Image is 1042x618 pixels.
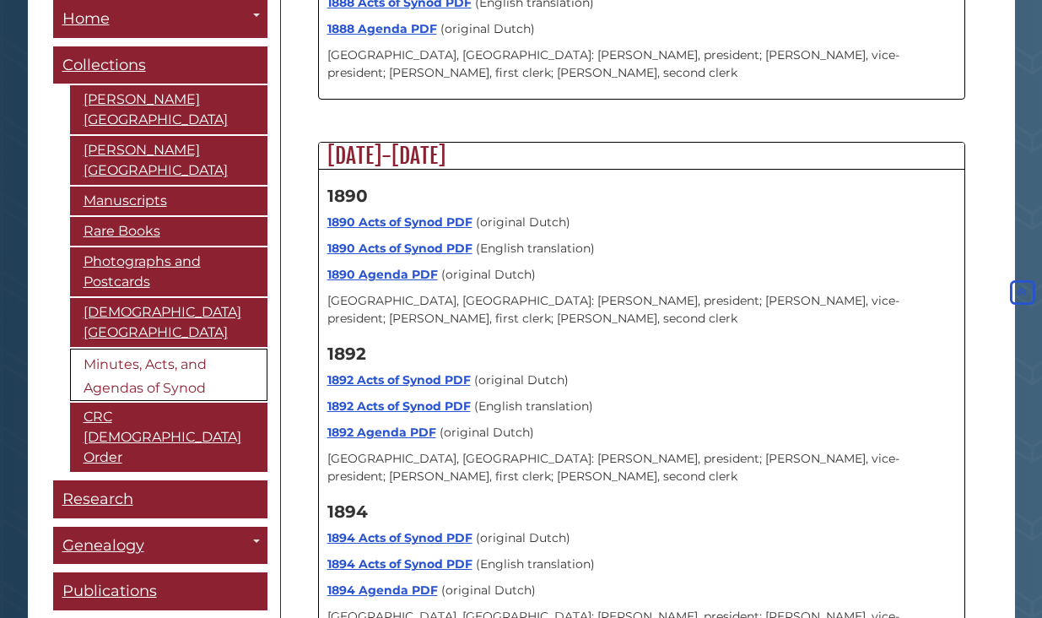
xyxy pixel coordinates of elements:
p: (English translation) [327,398,956,415]
a: Manuscripts [70,187,267,215]
strong: 1894 [327,501,368,522]
strong: 1890 [327,186,368,206]
p: (original Dutch) [327,582,956,599]
p: (original Dutch) [327,20,956,38]
a: Rare Books [70,217,267,246]
a: Genealogy [53,527,267,565]
p: (original Dutch) [327,371,956,389]
a: 1890 Acts of Synod PDF [327,241,472,256]
a: 1890 Acts of Synod PDF [327,214,472,230]
p: [GEOGRAPHIC_DATA], [GEOGRAPHIC_DATA]: [PERSON_NAME], president; [PERSON_NAME], vice-president; [P... [327,450,956,485]
a: [DEMOGRAPHIC_DATA][GEOGRAPHIC_DATA] [70,298,267,347]
a: 1888 Agenda PDF [327,21,437,36]
p: (original Dutch) [327,266,956,284]
p: [GEOGRAPHIC_DATA], [GEOGRAPHIC_DATA]: [PERSON_NAME], president; [PERSON_NAME], vice-president; [P... [327,292,956,328]
a: 1892 Acts of Synod PDF [327,398,471,414]
a: 1894 Acts of Synod PDF [327,530,472,545]
a: CRC [DEMOGRAPHIC_DATA] Order [70,403,267,472]
a: Publications [53,572,267,610]
span: Publications [62,582,157,600]
a: 1892 Agenda PDF [327,425,436,440]
a: Back to Top [1007,285,1038,300]
a: 1890 Agenda PDF [327,267,438,282]
span: Collections [62,56,146,74]
span: Home [62,9,110,28]
a: 1894 Acts of Synod PDF [327,556,472,572]
p: (English translation) [327,556,956,573]
p: [GEOGRAPHIC_DATA], [GEOGRAPHIC_DATA]: [PERSON_NAME], president; [PERSON_NAME], vice-president; [P... [327,46,956,82]
a: 1894 Agenda PDF [327,583,438,598]
span: Research [62,490,133,508]
h2: [DATE]-[DATE] [319,143,964,170]
a: [PERSON_NAME][GEOGRAPHIC_DATA] [70,85,267,134]
a: 1892 Acts of Synod PDF [327,372,471,388]
p: (original Dutch) [327,214,956,231]
a: Collections [53,46,267,84]
strong: 1892 [327,344,366,364]
span: Genealogy [62,536,144,555]
a: [PERSON_NAME][GEOGRAPHIC_DATA] [70,136,267,185]
p: (English translation) [327,240,956,257]
a: Photographs and Postcards [70,247,267,296]
a: Research [53,480,267,518]
a: Minutes, Acts, and Agendas of Synod [70,349,267,401]
p: (original Dutch) [327,424,956,442]
p: (original Dutch) [327,529,956,547]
